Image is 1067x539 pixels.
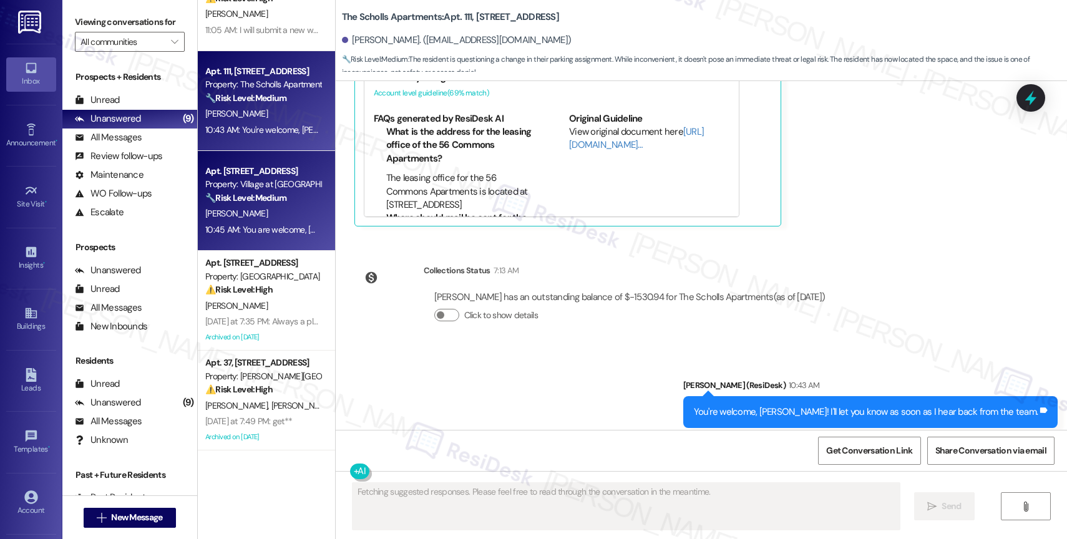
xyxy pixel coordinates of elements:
div: You're welcome, [PERSON_NAME]! I'll let you know as soon as I hear back from the team. [694,405,1038,419]
button: Send [914,492,975,520]
span: [PERSON_NAME] [205,108,268,119]
button: New Message [84,508,176,528]
div: Property: [GEOGRAPHIC_DATA] [205,270,321,283]
div: [PERSON_NAME]. ([EMAIL_ADDRESS][DOMAIN_NAME]) [342,34,572,47]
strong: 🔧 Risk Level: Medium [342,54,408,64]
div: Unread [75,94,120,107]
i:  [171,37,178,47]
b: Original Guideline [569,112,643,125]
div: Apt. 111, [STREET_ADDRESS] [205,65,321,78]
li: The leasing office for the 56 Commons Apartments is located at [STREET_ADDRESS] [386,172,534,211]
span: [PERSON_NAME] [205,8,268,19]
i:  [97,513,106,523]
strong: 🔧 Risk Level: Medium [205,92,286,104]
div: All Messages [75,131,142,144]
div: Unknown [75,434,128,447]
span: Get Conversation Link [826,444,912,457]
div: Maintenance [75,168,144,182]
div: [DATE] at 7:49 PM: get** [205,415,292,427]
span: [PERSON_NAME] [205,208,268,219]
span: : The resident is questioning a change in their parking assignment. While inconvenient, it doesn'... [342,53,1067,80]
div: All Messages [75,301,142,314]
div: (9) [180,109,197,129]
div: Collections Status [424,264,490,277]
a: [URL][DOMAIN_NAME]… [569,125,704,151]
div: All Messages [75,415,142,428]
div: View original document here [569,125,729,152]
span: [PERSON_NAME] [205,400,271,411]
div: [DATE] at 7:35 PM: Always a pleasure, [PERSON_NAME]! [205,316,406,327]
div: Tagged as: [683,428,1058,446]
button: Share Conversation via email [927,437,1055,465]
a: Templates • [6,425,56,459]
a: Account [6,487,56,520]
b: FAQs generated by ResiDesk AI [374,112,504,125]
div: Review follow-ups [75,150,162,163]
span: • [48,443,50,452]
div: Prospects + Residents [62,70,197,84]
a: Leads [6,364,56,398]
span: • [56,137,57,145]
li: Where should mail be sent for the 56 Commons Apartments II? [386,211,534,238]
div: Unread [75,283,120,296]
span: Share Conversation via email [935,444,1046,457]
div: Past Residents [75,491,150,504]
div: Property: Village at [GEOGRAPHIC_DATA] I [205,178,321,191]
span: [PERSON_NAME] [271,400,333,411]
i:  [1021,502,1030,512]
li: What is the address for the leasing office of the 56 Commons Apartments? [386,125,534,165]
div: 10:45 AM: You are welcome, [MEDICAL_DATA]! [205,224,373,235]
span: [PERSON_NAME] [205,300,268,311]
div: Property: [PERSON_NAME][GEOGRAPHIC_DATA] [205,370,321,383]
div: 11:05 AM: I will submit a new work order if need be. Could you confirm whether maintenance has pe... [205,24,635,36]
div: Apt. [STREET_ADDRESS] [205,256,321,269]
div: Property: The Scholls Apartments [205,78,321,91]
a: Buildings [6,303,56,336]
div: Unanswered [75,264,141,277]
div: [PERSON_NAME] (ResiDesk) [683,379,1058,396]
a: Inbox [6,57,56,91]
div: Escalate [75,206,124,219]
strong: 🔧 Risk Level: Medium [205,192,286,203]
span: • [45,198,47,206]
div: Residents [62,354,197,367]
div: 10:43 AM: You're welcome, [PERSON_NAME]! I'll let you know as soon as I hear back from the team. [205,124,559,135]
a: Insights • [6,241,56,275]
div: Unread [75,377,120,391]
span: • [43,259,45,268]
input: All communities [80,32,165,52]
div: Unanswered [75,112,141,125]
div: New Inbounds [75,320,147,333]
div: Account level guideline ( 69 % match) [374,87,729,100]
div: 7:13 AM [490,264,519,277]
div: Apt. [STREET_ADDRESS] [205,165,321,178]
div: Prospects [62,241,197,254]
textarea: Fetching suggested responses. Please feel free to read through the conversation in the meantime. [353,483,900,530]
div: (9) [180,393,197,412]
div: Apt. 37, [STREET_ADDRESS] [205,356,321,369]
img: ResiDesk Logo [18,11,44,34]
div: Archived on [DATE] [204,429,322,445]
span: New Message [111,511,162,524]
strong: ⚠️ Risk Level: High [205,284,273,295]
button: Get Conversation Link [818,437,920,465]
div: Unanswered [75,396,141,409]
label: Viewing conversations for [75,12,185,32]
div: Past + Future Residents [62,469,197,482]
span: Send [942,500,961,513]
a: Site Visit • [6,180,56,214]
i:  [927,502,937,512]
b: The Scholls Apartments: Apt. 111, [STREET_ADDRESS] [342,11,559,24]
div: Archived on [DATE] [204,329,322,345]
div: 10:43 AM [786,379,820,392]
label: Click to show details [464,309,538,322]
div: WO Follow-ups [75,187,152,200]
strong: ⚠️ Risk Level: High [205,384,273,395]
div: [PERSON_NAME] has an outstanding balance of $-1530.94 for The Scholls Apartments (as of [DATE]) [434,291,826,304]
